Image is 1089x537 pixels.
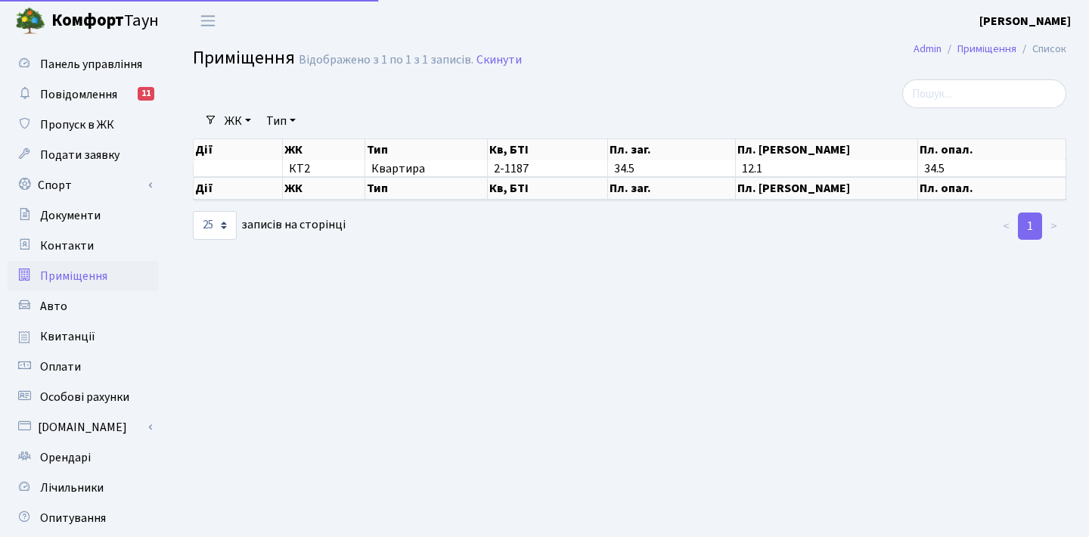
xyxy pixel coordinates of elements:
a: Пропуск в ЖК [8,110,159,140]
input: Пошук... [902,79,1066,108]
span: Панель управління [40,56,142,73]
a: Admin [914,41,942,57]
a: Повідомлення11 [8,79,159,110]
span: Оплати [40,359,81,375]
a: Лічильники [8,473,159,503]
th: ЖК [283,139,366,160]
a: Приміщення [957,41,1016,57]
span: Подати заявку [40,147,119,163]
a: Особові рахунки [8,382,159,412]
span: КТ2 [289,163,359,175]
a: Опитування [8,503,159,533]
span: Документи [40,207,101,224]
span: 12.1 [742,160,762,177]
b: [PERSON_NAME] [979,13,1071,29]
span: Квитанції [40,328,95,345]
div: Відображено з 1 по 1 з 1 записів. [299,53,473,67]
a: 1 [1018,213,1042,240]
span: Повідомлення [40,86,117,103]
th: Пл. [PERSON_NAME] [736,139,918,160]
th: Пл. заг. [608,177,735,200]
th: Тип [365,139,488,160]
button: Переключити навігацію [189,8,227,33]
span: Особові рахунки [40,389,129,405]
a: Орендарі [8,442,159,473]
th: Кв, БТІ [488,139,608,160]
span: Приміщення [193,45,295,71]
span: Квартира [371,163,481,175]
th: Дії [194,139,283,160]
span: Авто [40,298,67,315]
span: Пропуск в ЖК [40,116,114,133]
a: [DOMAIN_NAME] [8,412,159,442]
label: записів на сторінці [193,211,346,240]
nav: breadcrumb [891,33,1089,65]
a: Контакти [8,231,159,261]
th: Пл. опал. [918,139,1066,160]
a: Квитанції [8,321,159,352]
a: Подати заявку [8,140,159,170]
th: Тип [365,177,488,200]
a: Документи [8,200,159,231]
select: записів на сторінці [193,211,237,240]
a: Оплати [8,352,159,382]
span: 34.5 [924,160,945,177]
span: Приміщення [40,268,107,284]
span: Опитування [40,510,106,526]
a: Приміщення [8,261,159,291]
span: Лічильники [40,480,104,496]
a: [PERSON_NAME] [979,12,1071,30]
span: Контакти [40,237,94,254]
th: Пл. заг. [608,139,735,160]
span: Таун [51,8,159,34]
a: ЖК [219,108,257,134]
li: Список [1016,41,1066,57]
a: Тип [260,108,302,134]
th: ЖК [283,177,366,200]
a: Спорт [8,170,159,200]
div: 11 [138,87,154,101]
span: 34.5 [614,160,634,177]
a: Панель управління [8,49,159,79]
span: 2-1187 [494,160,529,177]
th: Пл. [PERSON_NAME] [736,177,918,200]
span: Орендарі [40,449,91,466]
a: Скинути [476,53,522,67]
th: Кв, БТІ [488,177,608,200]
th: Пл. опал. [918,177,1066,200]
a: Авто [8,291,159,321]
b: Комфорт [51,8,124,33]
img: logo.png [15,6,45,36]
th: Дії [194,177,283,200]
